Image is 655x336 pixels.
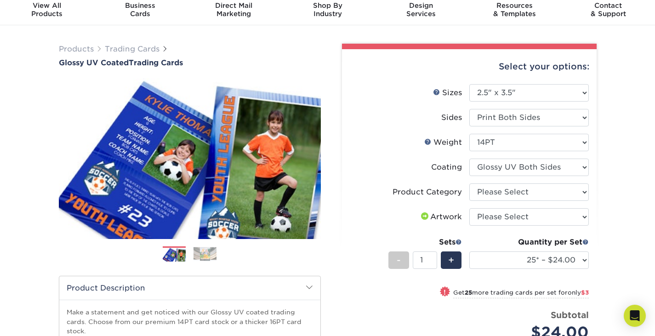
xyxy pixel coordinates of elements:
[468,1,562,10] span: Resources
[561,1,655,10] span: Contact
[388,237,462,248] div: Sets
[419,211,462,222] div: Artwork
[465,289,472,296] strong: 25
[469,237,589,248] div: Quantity per Set
[441,112,462,123] div: Sides
[59,45,94,53] a: Products
[624,305,646,327] div: Open Intercom Messenger
[187,1,281,10] span: Direct Mail
[59,58,321,67] h1: Trading Cards
[59,68,321,249] img: Glossy UV Coated 01
[163,247,186,263] img: Trading Cards 01
[59,58,129,67] span: Glossy UV Coated
[59,58,321,67] a: Glossy UV CoatedTrading Cards
[94,1,188,18] div: Cards
[444,287,446,297] span: !
[568,289,589,296] span: only
[448,253,454,267] span: +
[551,310,589,320] strong: Subtotal
[431,162,462,173] div: Coating
[561,1,655,18] div: & Support
[374,1,468,18] div: Services
[393,187,462,198] div: Product Category
[374,1,468,10] span: Design
[94,1,188,10] span: Business
[59,276,320,300] h2: Product Description
[424,137,462,148] div: Weight
[194,247,216,261] img: Trading Cards 02
[281,1,375,18] div: Industry
[468,1,562,18] div: & Templates
[397,253,401,267] span: -
[187,1,281,18] div: Marketing
[581,289,589,296] span: $3
[433,87,462,98] div: Sizes
[281,1,375,10] span: Shop By
[105,45,159,53] a: Trading Cards
[453,289,589,298] small: Get more trading cards per set for
[349,49,589,84] div: Select your options:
